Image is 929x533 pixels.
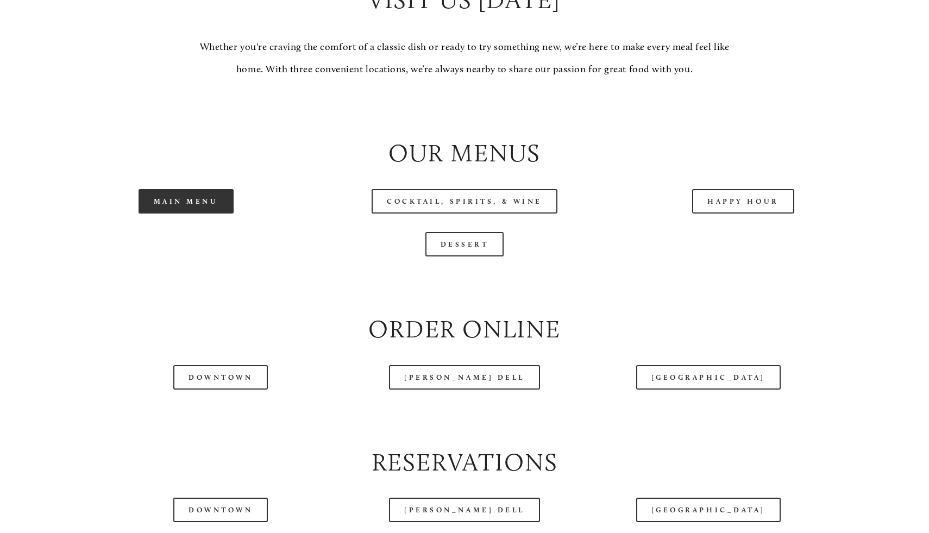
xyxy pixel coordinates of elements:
a: Dessert [425,232,504,256]
h2: Order Online [56,312,874,347]
a: [PERSON_NAME] Dell [389,365,540,390]
a: Cocktail, Spirits, & Wine [372,189,557,214]
a: Downtown [173,498,268,522]
h2: Our Menus [56,136,874,171]
a: Happy Hour [692,189,794,214]
a: Main Menu [139,189,234,214]
a: [GEOGRAPHIC_DATA] [636,365,781,390]
a: Downtown [173,365,268,390]
h2: Reservations [56,445,874,480]
a: [GEOGRAPHIC_DATA] [636,498,781,522]
img: Amaro's Table [28,1,82,55]
a: [PERSON_NAME] Dell [389,498,540,522]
